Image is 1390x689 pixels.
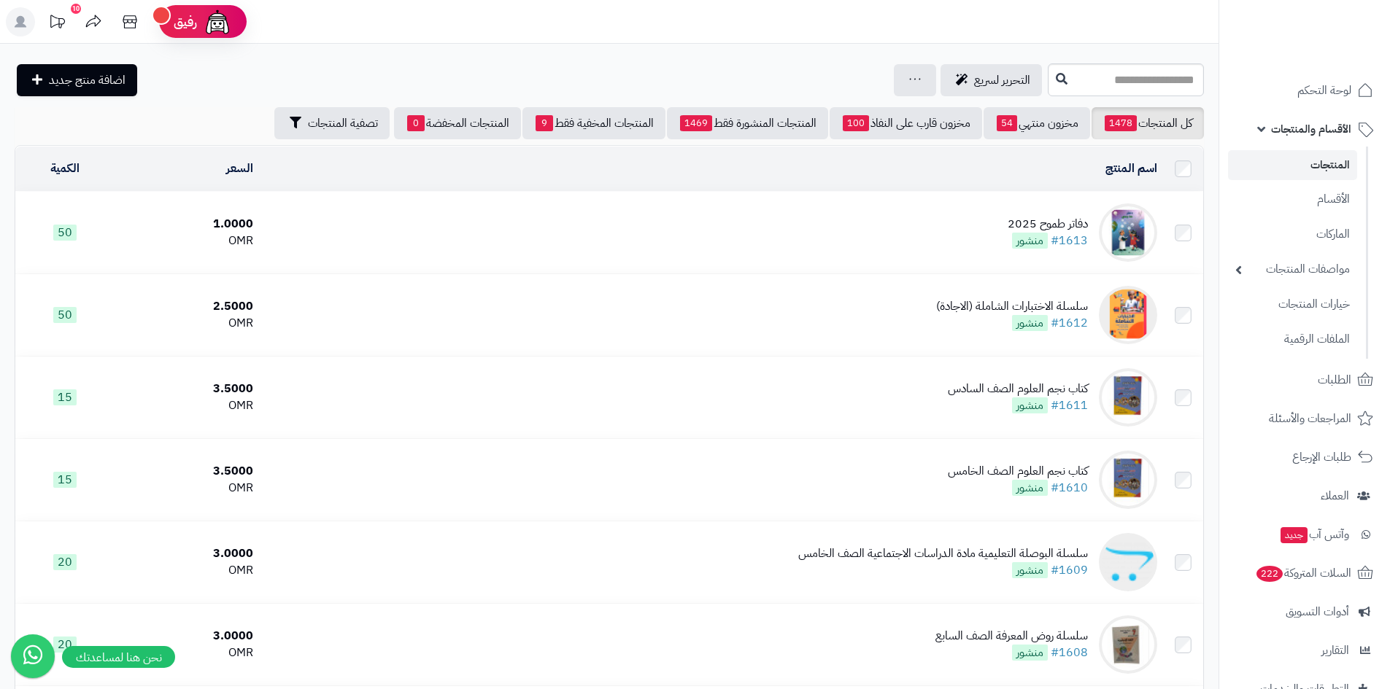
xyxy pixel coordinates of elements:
[121,545,254,562] div: 3.0000
[1051,479,1088,497] a: #1610
[1281,527,1308,543] span: جديد
[121,397,254,414] div: OMR
[1321,486,1349,506] span: العملاء
[1105,115,1137,131] span: 1478
[935,628,1088,645] div: سلسلة روض المعرفة الصف السابع
[121,298,254,315] div: 2.5000
[1008,216,1088,233] div: دفاتر طموح 2025
[984,107,1090,139] a: مخزون منتهي54
[1318,370,1351,390] span: الطلبات
[798,545,1088,562] div: سلسلة البوصلة التعليمية مادة الدراسات الاجتماعية الصف الخامس
[1051,314,1088,332] a: #1612
[121,216,254,233] div: 1.0000
[1321,640,1349,661] span: التقارير
[274,107,390,139] button: تصفية المنتجات
[997,115,1017,131] span: 54
[1228,73,1381,108] a: لوحة التحكم
[49,71,126,89] span: اضافة منتج جديد
[1279,524,1349,545] span: وآتس آب
[121,628,254,645] div: 3.0000
[1012,397,1048,413] span: منشور
[1012,645,1048,661] span: منشور
[667,107,828,139] a: المنتجات المنشورة فقط1469
[1012,233,1048,249] span: منشور
[1292,447,1351,467] span: طلبات الإرجاع
[174,13,197,31] span: رفيق
[1099,615,1157,674] img: سلسلة روض المعرفة الصف السابع
[121,480,254,497] div: OMR
[1012,480,1048,496] span: منشور
[1099,451,1157,509] img: كتاب نجم العلوم الصف الخامس
[941,64,1042,96] a: التحرير لسريع
[226,160,253,177] a: السعر
[1269,408,1351,429] span: المراجعات والأسئلة
[1228,440,1381,475] a: طلبات الإرجاع
[1228,219,1357,250] a: الماركات
[53,472,77,488] span: 15
[1228,556,1381,591] a: السلات المتروكة222
[1271,119,1351,139] span: الأقسام والمنتجات
[1228,401,1381,436] a: المراجعات والأسئلة
[1228,289,1357,320] a: خيارات المنتجات
[948,463,1088,480] div: كتاب نجم العلوم الصف الخامس
[39,7,75,40] a: تحديثات المنصة
[1256,566,1283,582] span: 222
[1099,286,1157,344] img: سلسلة الاختبارات الشاملة (الاجادة)
[830,107,982,139] a: مخزون قارب على النفاذ100
[407,115,425,131] span: 0
[1228,150,1357,180] a: المنتجات
[17,64,137,96] a: اضافة منتج جديد
[53,637,77,653] span: 20
[1228,478,1381,513] a: العملاء
[1099,533,1157,591] img: سلسلة البوصلة التعليمية مادة الدراسات الاجتماعية الصف الخامس
[53,307,77,323] span: 50
[936,298,1088,315] div: سلسلة الاختبارات الشاملة (الاجادة)
[1051,397,1088,414] a: #1611
[1228,324,1357,355] a: الملفات الرقمية
[680,115,712,131] span: 1469
[1297,80,1351,101] span: لوحة التحكم
[121,645,254,661] div: OMR
[948,381,1088,397] div: كتاب نجم العلوم الصف السادس
[536,115,553,131] span: 9
[843,115,869,131] span: 100
[53,389,77,405] span: 15
[50,160,80,177] a: الكمية
[121,463,254,480] div: 3.5000
[1228,594,1381,629] a: أدوات التسويق
[71,4,81,14] div: 10
[203,7,232,36] img: ai-face.png
[1255,563,1351,583] span: السلات المتروكة
[1286,602,1349,622] span: أدوات التسويق
[1012,315,1048,331] span: منشور
[1228,254,1357,285] a: مواصفات المنتجات
[53,554,77,570] span: 20
[1228,633,1381,668] a: التقارير
[121,562,254,579] div: OMR
[308,114,378,132] span: تصفية المنتجات
[1228,184,1357,215] a: الأقسام
[1012,562,1048,578] span: منشور
[121,315,254,332] div: OMR
[1051,561,1088,579] a: #1609
[394,107,521,139] a: المنتجات المخفضة0
[1051,232,1088,249] a: #1613
[1092,107,1204,139] a: كل المنتجات1478
[1228,362,1381,397] a: الطلبات
[522,107,665,139] a: المنتجات المخفية فقط9
[121,233,254,249] div: OMR
[974,71,1030,89] span: التحرير لسريع
[1228,517,1381,552] a: وآتس آبجديد
[1099,368,1157,427] img: كتاب نجم العلوم الصف السادس
[53,225,77,241] span: 50
[1099,203,1157,262] img: دفاتر طموح 2025
[1051,644,1088,661] a: #1608
[121,381,254,397] div: 3.5000
[1105,160,1157,177] a: اسم المنتج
